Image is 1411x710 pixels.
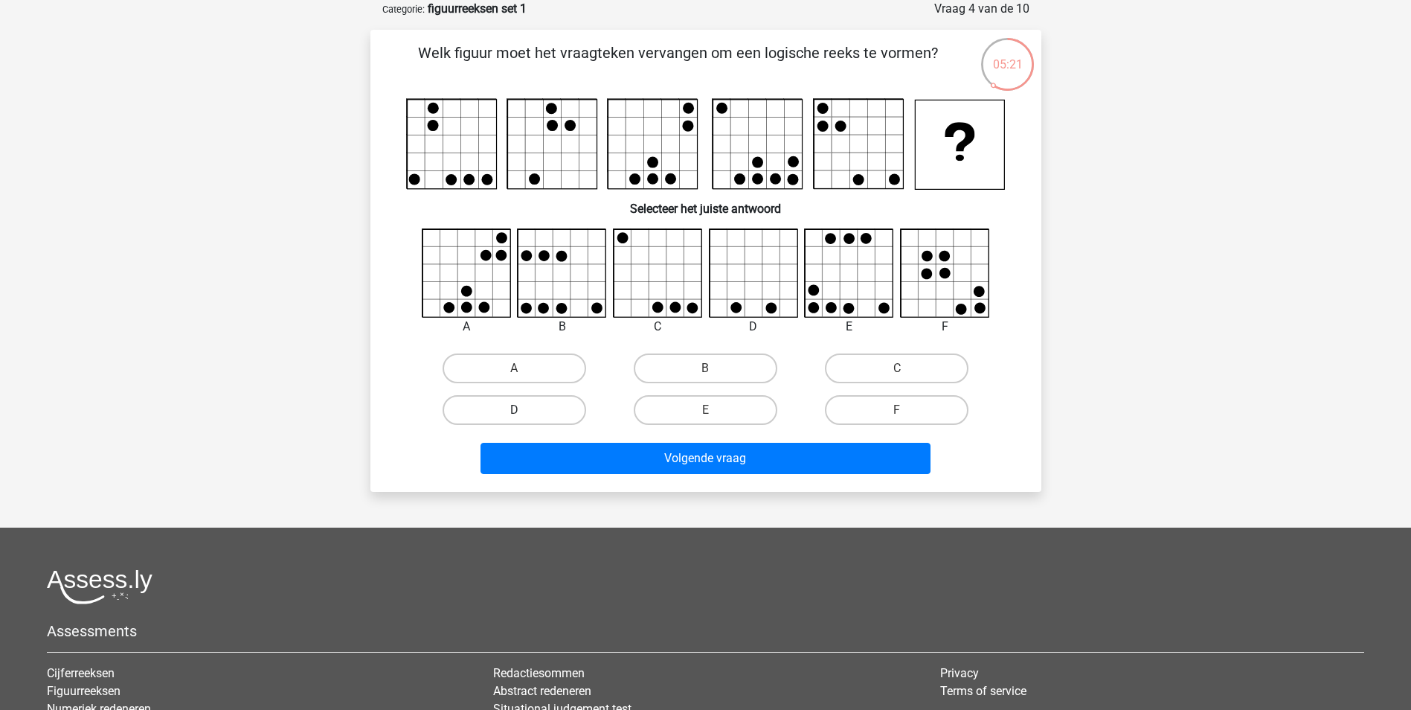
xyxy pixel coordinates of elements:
div: A [411,318,523,336]
strong: figuurreeksen set 1 [428,1,527,16]
div: F [889,318,1001,336]
div: E [793,318,905,336]
h6: Selecteer het juiste antwoord [394,190,1018,216]
label: F [825,395,968,425]
small: Categorie: [382,4,425,15]
a: Figuurreeksen [47,684,120,698]
a: Terms of service [940,684,1026,698]
div: D [698,318,810,336]
h5: Assessments [47,622,1364,640]
img: Assessly logo [47,569,152,604]
label: D [443,395,586,425]
div: C [602,318,714,336]
button: Volgende vraag [480,443,931,474]
label: E [634,395,777,425]
a: Cijferreeksen [47,666,115,680]
label: A [443,354,586,383]
a: Abstract redeneren [493,684,591,698]
div: 05:21 [980,36,1035,74]
a: Redactiesommen [493,666,585,680]
a: Privacy [940,666,979,680]
div: B [506,318,618,336]
p: Welk figuur moet het vraagteken vervangen om een logische reeks te vormen? [394,42,962,86]
label: C [825,354,968,383]
label: B [634,354,777,383]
